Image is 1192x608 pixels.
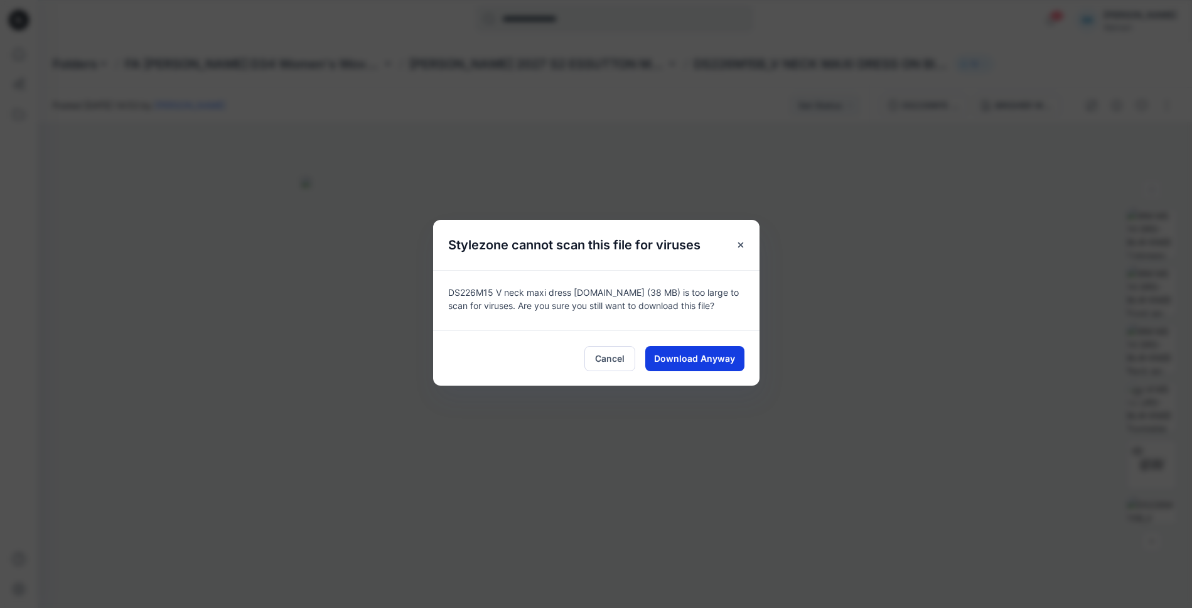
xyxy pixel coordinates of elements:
button: Cancel [584,346,635,371]
span: Download Anyway [654,352,735,365]
span: Cancel [595,352,625,365]
button: Close [729,234,752,256]
div: DS226M15 V neck maxi dress [DOMAIN_NAME] (38 MB) is too large to scan for viruses. Are you sure y... [433,270,760,330]
button: Download Anyway [645,346,744,371]
h5: Stylezone cannot scan this file for viruses [433,220,716,270]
